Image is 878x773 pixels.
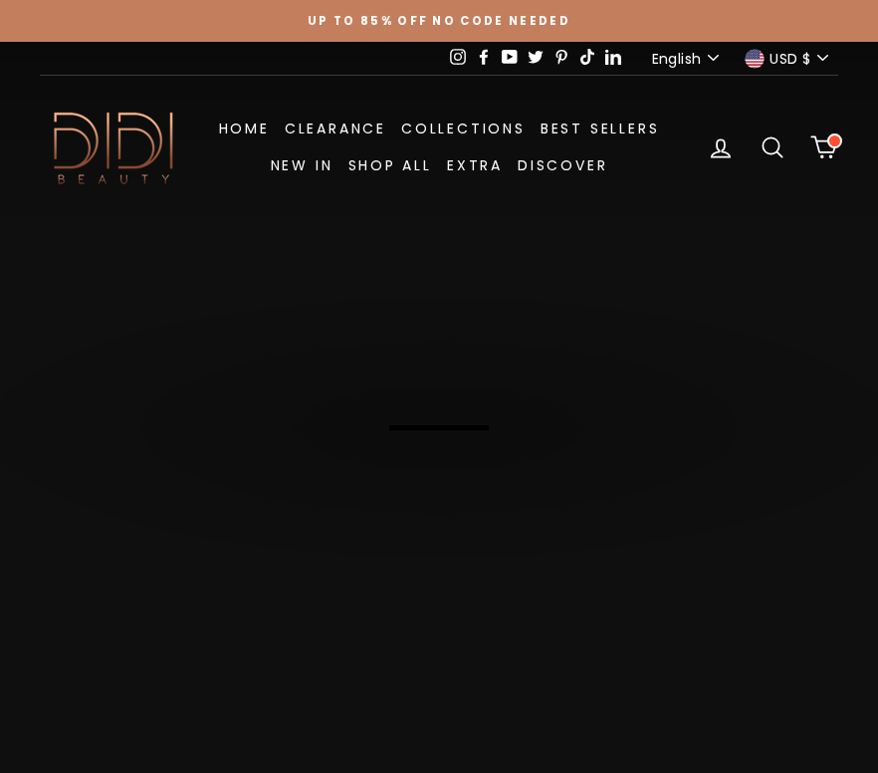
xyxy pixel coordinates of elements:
a: New in [263,147,340,184]
a: Collections [393,110,533,146]
span: Up to 85% off NO CODE NEEDED [308,13,570,29]
a: Clearance [277,110,393,146]
a: Best Sellers [533,110,667,146]
button: English [646,42,729,75]
a: Extra [439,147,510,184]
ul: Primary [189,110,689,184]
a: Home [211,110,277,146]
a: Discover [510,147,614,184]
button: USD $ [739,42,838,75]
a: Shop All [340,147,439,184]
span: USD $ [769,48,810,70]
span: English [652,48,701,70]
img: Didi Beauty Co. [40,106,189,188]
